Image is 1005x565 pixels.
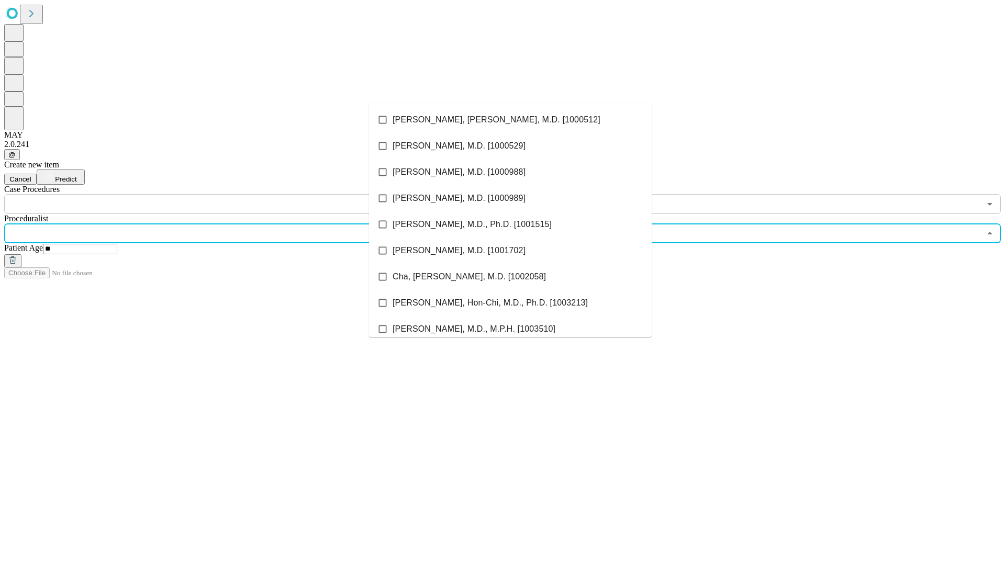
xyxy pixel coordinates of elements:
[4,243,43,252] span: Patient Age
[55,175,76,183] span: Predict
[4,185,60,194] span: Scheduled Procedure
[982,226,997,241] button: Close
[4,174,37,185] button: Cancel
[393,218,552,231] span: [PERSON_NAME], M.D., Ph.D. [1001515]
[393,323,555,335] span: [PERSON_NAME], M.D., M.P.H. [1003510]
[393,244,526,257] span: [PERSON_NAME], M.D. [1001702]
[393,270,546,283] span: Cha, [PERSON_NAME], M.D. [1002058]
[9,175,31,183] span: Cancel
[4,160,59,169] span: Create new item
[4,149,20,160] button: @
[4,140,1001,149] div: 2.0.241
[393,114,600,126] span: [PERSON_NAME], [PERSON_NAME], M.D. [1000512]
[393,166,526,178] span: [PERSON_NAME], M.D. [1000988]
[982,197,997,211] button: Open
[8,151,16,159] span: @
[4,130,1001,140] div: MAY
[393,140,526,152] span: [PERSON_NAME], M.D. [1000529]
[393,192,526,205] span: [PERSON_NAME], M.D. [1000989]
[37,169,85,185] button: Predict
[4,214,48,223] span: Proceduralist
[393,297,588,309] span: [PERSON_NAME], Hon-Chi, M.D., Ph.D. [1003213]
